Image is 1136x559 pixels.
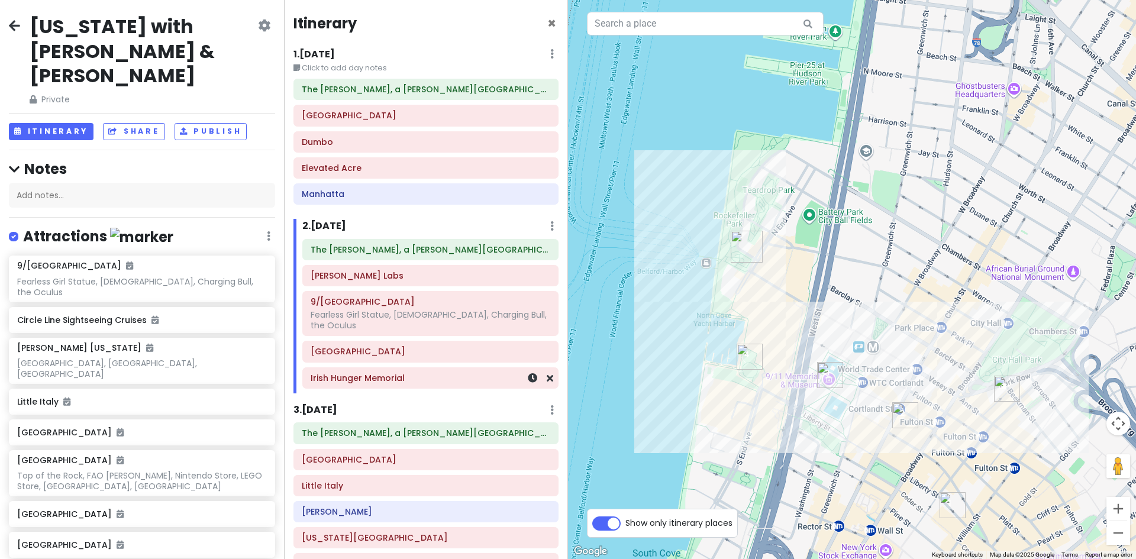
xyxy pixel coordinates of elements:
a: Terms (opens in new tab) [1061,551,1078,558]
h6: Manhatta [302,189,550,199]
button: Zoom out [1106,521,1130,545]
h6: Dumbo [302,137,550,147]
i: Added to itinerary [126,261,133,270]
div: Top of the Rock, FAO [PERSON_NAME], Nintendo Store, LEGO Store, [GEOGRAPHIC_DATA], [GEOGRAPHIC_DATA] [17,470,266,492]
div: 9/11 Memorial & Museum [817,362,843,388]
div: Manhatta [940,492,966,518]
h6: 9/[GEOGRAPHIC_DATA] [17,260,133,271]
h4: Notes [9,160,275,178]
i: Added to itinerary [146,344,153,352]
span: Private [30,93,256,106]
button: Publish [175,123,247,140]
h6: Little Italy [302,480,550,491]
a: Set a time [528,371,537,385]
i: Added to itinerary [117,456,124,464]
h6: 2 . [DATE] [302,220,346,232]
div: Mercer Labs [892,402,918,428]
i: Added to itinerary [117,428,124,437]
img: marker [110,228,173,246]
a: Open this area in Google Maps (opens a new window) [571,544,610,559]
button: Map camera controls [1106,412,1130,435]
button: Drag Pegman onto the map to open Street View [1106,454,1130,478]
h6: Washington Square Park [302,532,550,543]
div: Pumphouse Park [737,344,763,370]
button: Zoom in [1106,497,1130,521]
button: Close [547,17,556,31]
span: Map data ©2025 Google [990,551,1054,558]
div: The Beekman, a Thompson Hotel [994,376,1020,402]
h6: [GEOGRAPHIC_DATA] [17,455,124,466]
h6: 1 . [DATE] [293,49,335,61]
h6: The Beekman, a Thompson Hotel [311,244,550,255]
small: Click to add day notes [293,62,559,74]
h2: [US_STATE] with [PERSON_NAME] & [PERSON_NAME] [30,14,256,88]
img: Google [571,544,610,559]
h6: Irish Hunger Memorial [311,373,550,383]
div: Fearless Girl Statue, [DEMOGRAPHIC_DATA], Charging Bull, the Oculus [17,276,266,298]
h6: 9/11 Memorial & Museum [311,296,550,307]
h6: Dominique Ansel Bakery [302,506,550,517]
a: Remove from day [547,371,553,385]
h6: [PERSON_NAME] [US_STATE] [17,342,153,353]
h6: Mercer Labs [311,270,550,281]
h6: The Beekman, a Thompson Hotel [302,84,550,95]
i: Added to itinerary [151,316,159,324]
h6: 3 . [DATE] [293,404,337,416]
h6: [GEOGRAPHIC_DATA] [17,509,266,519]
h4: Itinerary [293,14,357,33]
h6: Little Italy [17,396,266,407]
span: Show only itinerary places [625,516,732,529]
div: Add notes... [9,183,275,208]
button: Itinerary [9,123,93,140]
button: Share [103,123,164,140]
h4: Attractions [23,227,173,247]
button: Keyboard shortcuts [932,551,983,559]
h6: The Beekman, a Thompson Hotel [302,428,550,438]
h6: Pumphouse Park [311,346,550,357]
i: Added to itinerary [117,510,124,518]
h6: Chinatown [302,454,550,465]
span: Close itinerary [547,14,556,33]
h6: [GEOGRAPHIC_DATA] [17,427,266,438]
i: Added to itinerary [117,541,124,549]
div: Irish Hunger Memorial [731,231,763,263]
h6: Circle Line Sightseeing Cruises [17,315,266,325]
h6: Elevated Acre [302,163,550,173]
input: Search a place [587,12,824,35]
h6: Brooklyn Bridge [302,110,550,121]
i: Added to itinerary [63,398,70,406]
div: Fearless Girl Statue, [DEMOGRAPHIC_DATA], Charging Bull, the Oculus [311,309,550,331]
a: Report a map error [1085,551,1132,558]
div: [GEOGRAPHIC_DATA], [GEOGRAPHIC_DATA], [GEOGRAPHIC_DATA] [17,358,266,379]
h6: [GEOGRAPHIC_DATA] [17,539,266,550]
